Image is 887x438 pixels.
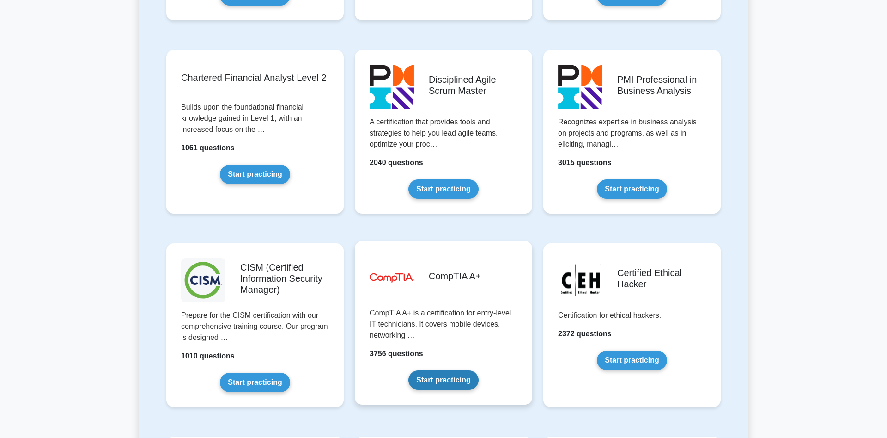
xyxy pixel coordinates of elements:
a: Start practicing [220,373,290,392]
a: Start practicing [597,179,667,199]
a: Start practicing [408,370,478,390]
a: Start practicing [220,165,290,184]
a: Start practicing [408,179,478,199]
a: Start practicing [597,351,667,370]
